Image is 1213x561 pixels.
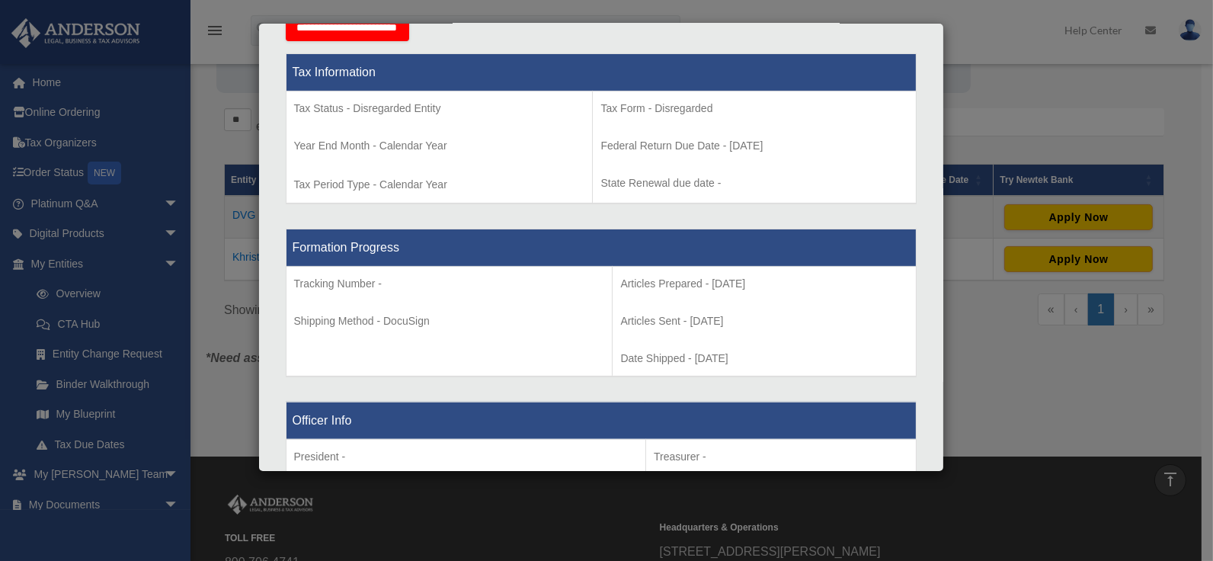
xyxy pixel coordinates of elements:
p: Tax Form - Disregarded [600,99,907,118]
p: State Renewal due date - [600,174,907,193]
td: Tax Period Type - Calendar Year [286,91,593,204]
th: Tax Information [286,54,916,91]
p: Federal Return Due Date - [DATE] [600,136,907,155]
p: Date Shipped - [DATE] [620,349,907,368]
p: Articles Sent - [DATE] [620,312,907,331]
p: Tracking Number - [294,274,605,293]
th: Officer Info [286,402,916,439]
p: Articles Prepared - [DATE] [620,274,907,293]
p: Shipping Method - DocuSign [294,312,605,331]
p: Treasurer - [654,447,908,466]
p: Year End Month - Calendar Year [294,136,585,155]
p: President - [294,447,638,466]
p: Tax Status - Disregarded Entity [294,99,585,118]
th: Formation Progress [286,229,916,267]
